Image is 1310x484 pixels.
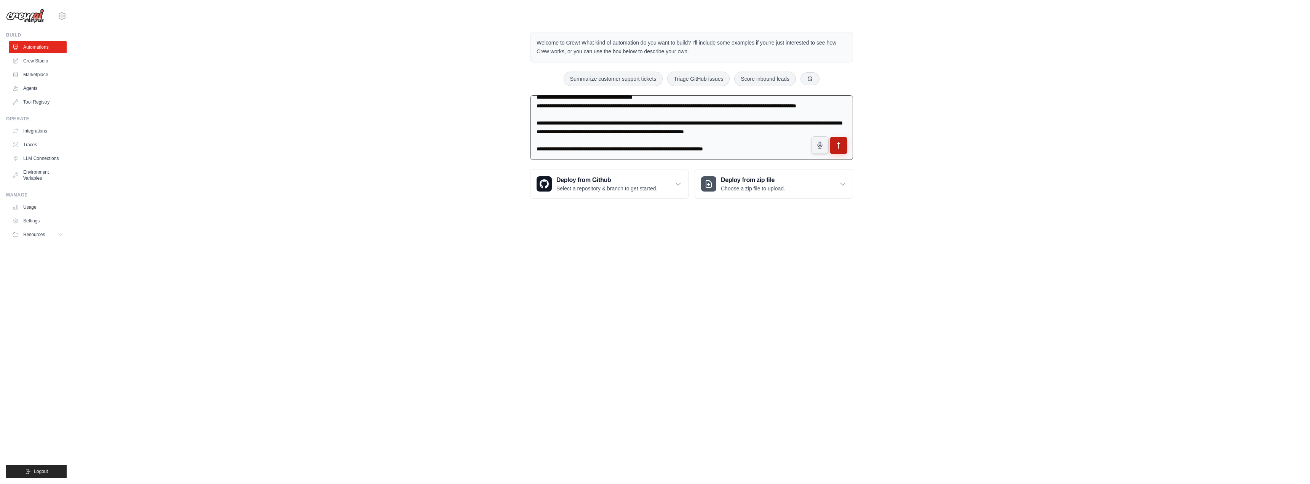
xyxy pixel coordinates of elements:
p: Welcome to Crew! What kind of automation do you want to build? I'll include some examples if you'... [537,38,847,56]
a: Agents [9,82,67,94]
span: Logout [34,468,48,474]
h3: Deploy from Github [556,176,657,185]
button: Logout [6,465,67,478]
p: Choose a zip file to upload. [721,185,785,192]
button: Triage GitHub issues [667,72,730,86]
a: Settings [9,215,67,227]
a: Traces [9,139,67,151]
a: Usage [9,201,67,213]
button: Resources [9,228,67,241]
button: Score inbound leads [734,72,796,86]
button: Summarize customer support tickets [564,72,663,86]
a: Marketplace [9,69,67,81]
h3: Deploy from zip file [721,176,785,185]
p: Select a repository & branch to get started. [556,185,657,192]
a: Tool Registry [9,96,67,108]
a: LLM Connections [9,152,67,165]
div: Manage [6,192,67,198]
a: Crew Studio [9,55,67,67]
div: Operate [6,116,67,122]
img: Logo [6,9,44,23]
span: Resources [23,232,45,238]
a: Integrations [9,125,67,137]
a: Automations [9,41,67,53]
div: Build [6,32,67,38]
iframe: Chat Widget [1272,447,1310,484]
a: Environment Variables [9,166,67,184]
